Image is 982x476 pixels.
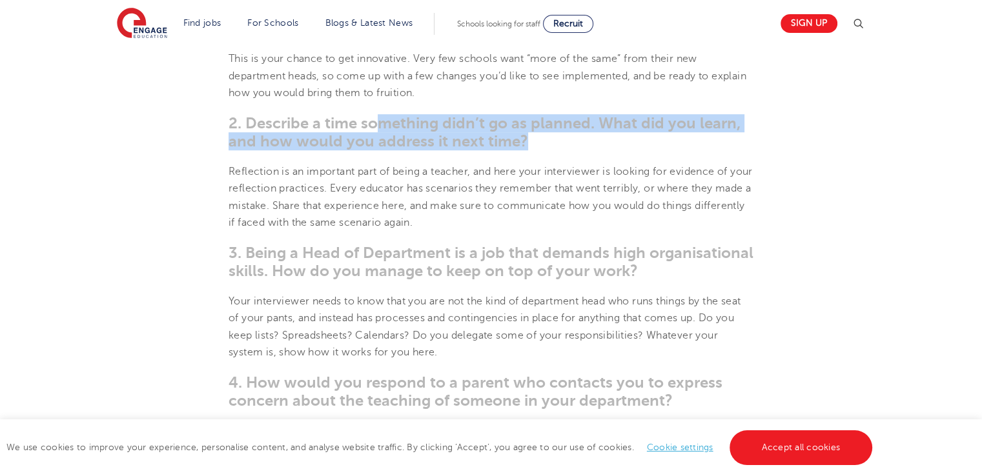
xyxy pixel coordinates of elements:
[229,53,746,99] span: This is your chance to get innovative. Very few schools want “more of the same” from their new de...
[229,166,753,228] span: Reflection is an important part of being a teacher, and here your interviewer is looking for evid...
[730,430,873,465] a: Accept all cookies
[229,373,722,410] span: 4. How would you respond to a parent who contacts you to express concern about the teaching of so...
[457,19,540,28] span: Schools looking for staff
[553,19,583,28] span: Recruit
[247,18,298,28] a: For Schools
[229,295,741,358] span: Your interviewer needs to know that you are not the kind of department head who runs things by th...
[229,244,753,280] span: 3. Being a Head of Department is a job that demands high organisational skills. How do you manage...
[543,15,593,33] a: Recruit
[325,18,413,28] a: Blogs & Latest News
[117,8,167,40] img: Engage Education
[647,442,713,452] a: Cookie settings
[781,14,837,33] a: Sign up
[229,114,741,150] span: 2. Describe a time something didn’t go as planned. What did you learn, and how would you address ...
[6,442,875,452] span: We use cookies to improve your experience, personalise content, and analyse website traffic. By c...
[183,18,221,28] a: Find jobs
